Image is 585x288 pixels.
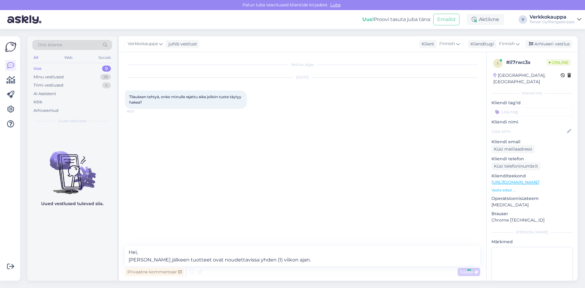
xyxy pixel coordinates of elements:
[362,16,431,23] div: Proovi tasuta juba täna:
[128,41,158,47] span: Verkkokauppa
[34,74,64,80] div: Minu vestlused
[491,173,573,179] p: Klienditeekond
[34,99,42,105] div: Kõik
[41,201,104,207] p: Uued vestlused tulevad siia.
[129,94,242,105] span: Tilauksen tehtyä, onko minulla rajattu aika jolloin tuote täytyy hakea?
[328,2,342,8] span: Luba
[491,239,573,245] p: Märkmed
[491,139,573,145] p: Kliendi email
[519,15,527,24] div: V
[97,54,112,62] div: Socials
[5,41,16,53] img: Askly Logo
[491,211,573,217] p: Brauser
[32,54,39,62] div: All
[491,156,573,162] p: Kliendi telefon
[102,82,111,88] div: 4
[100,74,111,80] div: 28
[27,140,117,195] img: No chats
[530,20,575,24] div: Teinari Oy/Rengaskirppis
[63,54,74,62] div: Web
[439,41,455,47] span: Finnish
[530,15,575,20] div: Verkkokauppa
[34,66,41,72] div: Uus
[362,16,374,22] b: Uus!
[491,187,573,193] p: Vaata edasi ...
[530,15,581,24] a: VerkkokauppaTeinari Oy/Rengaskirppis
[433,14,459,25] button: Emailid
[34,82,63,88] div: Tiimi vestlused
[467,14,504,25] div: Aktiivne
[491,162,541,170] div: Küsi telefoninumbrit
[125,62,480,67] div: Vestlus algas
[546,59,571,66] span: Online
[499,41,515,47] span: Finnish
[125,75,480,80] div: [DATE]
[34,91,56,97] div: AI Assistent
[468,41,494,47] div: Klienditugi
[102,66,111,72] div: 0
[34,108,58,114] div: Arhiveeritud
[491,119,573,125] p: Kliendi nimi
[491,195,573,202] p: Operatsioonisüsteem
[491,217,573,223] p: Chrome [TECHNICAL_ID]
[58,118,87,124] span: Uued vestlused
[38,42,62,48] span: Otsi kliente
[127,109,150,114] span: 16:03
[166,41,197,47] div: juhib vestlust
[491,91,573,96] div: Kliendi info
[493,72,561,85] div: [GEOGRAPHIC_DATA], [GEOGRAPHIC_DATA]
[491,180,539,185] a: [URL][DOMAIN_NAME]
[492,128,566,135] input: Lisa nimi
[491,202,573,208] p: [MEDICAL_DATA]
[525,40,572,48] div: Arhiveeri vestlus
[506,59,546,66] div: # il7rwc3x
[491,229,573,235] div: [PERSON_NAME]
[491,100,573,106] p: Kliendi tag'id
[491,107,573,116] input: Lisa tag
[497,61,498,66] span: i
[491,145,535,153] div: Küsi meiliaadressi
[419,41,434,47] div: Klient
